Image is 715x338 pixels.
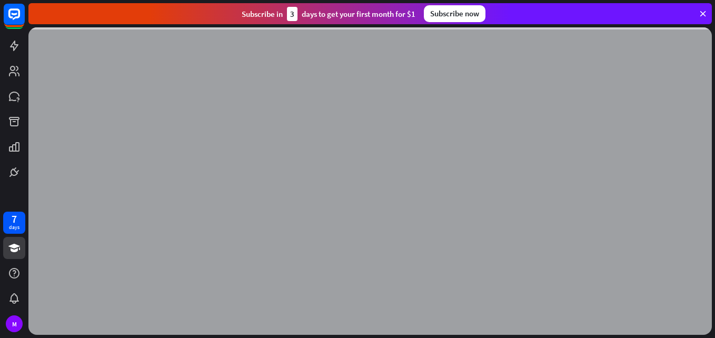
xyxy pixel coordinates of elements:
[424,5,485,22] div: Subscribe now
[9,224,19,231] div: days
[12,214,17,224] div: 7
[242,7,415,21] div: Subscribe in days to get your first month for $1
[287,7,297,21] div: 3
[6,315,23,332] div: M
[3,212,25,234] a: 7 days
